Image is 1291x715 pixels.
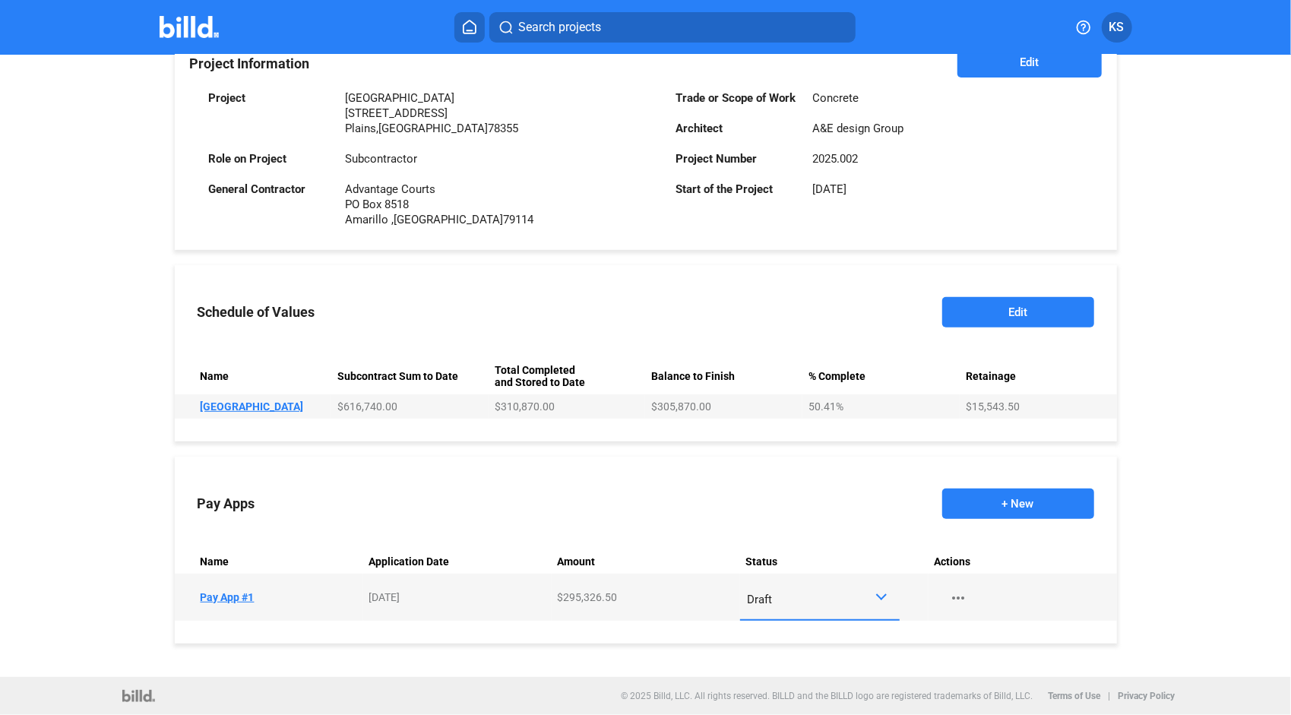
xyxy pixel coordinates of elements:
b: Privacy Policy [1118,691,1175,701]
th: Retainage [960,358,1117,394]
span: Edit [1020,55,1039,70]
th: Subcontract Sum to Date [331,358,489,394]
button: Search projects [489,12,856,43]
p: | [1108,691,1110,701]
th: Status [740,549,929,574]
span: 79114 [504,213,534,226]
div: A&E design Group [813,121,904,136]
td: [GEOGRAPHIC_DATA] [175,394,332,419]
th: Name [175,549,363,574]
td: Pay App #1 [175,574,363,621]
td: $616,740.00 [331,394,489,419]
td: [DATE] [363,574,552,621]
td: $310,870.00 [489,394,646,419]
button: KS [1102,12,1132,43]
th: Amount [552,549,740,574]
mat-icon: more_horiz [950,589,968,607]
span: Search projects [518,18,601,36]
span: [GEOGRAPHIC_DATA] [379,122,489,135]
div: PO Box 8518 [346,197,534,212]
div: General Contractor [209,182,331,197]
th: Balance to Finish [645,358,802,394]
span: KS [1109,18,1125,36]
img: Billd Company Logo [160,16,220,38]
div: [DATE] [813,182,847,197]
div: Subcontractor [346,151,418,166]
td: 50.41% [802,394,960,419]
th: % Complete [802,358,960,394]
div: Concrete [813,90,859,106]
th: Application Date [363,549,552,574]
th: Total Completed and Stored to Date [489,358,646,394]
th: Name [175,358,332,394]
div: 2025.002 [813,151,859,166]
span: [GEOGRAPHIC_DATA] [394,213,504,226]
span: 78355 [489,122,519,135]
div: [STREET_ADDRESS] [346,106,519,121]
span: Plains, [346,122,379,135]
span: Draft [748,593,773,606]
span: Project Information [190,55,310,71]
div: Project [209,90,331,106]
span: Amarillo , [346,213,394,226]
div: Advantage Courts [346,182,534,197]
button: + New [942,489,1094,519]
p: © 2025 Billd, LLC. All rights reserved. BILLD and the BILLD logo are registered trademarks of Bil... [621,691,1033,701]
div: Pay Apps [198,496,255,511]
th: Actions [929,549,1117,574]
div: Start of the Project [676,182,798,197]
button: Edit [957,47,1101,78]
button: Edit [942,297,1094,327]
div: Role on Project [209,151,331,166]
img: logo [122,690,155,702]
div: Project Number [676,151,798,166]
b: Terms of Use [1048,691,1100,701]
div: Schedule of Values [198,305,315,320]
td: $305,870.00 [645,394,802,419]
div: [GEOGRAPHIC_DATA] [346,90,519,106]
td: $295,326.50 [552,574,740,621]
td: $15,543.50 [960,394,1117,419]
div: Architect [676,121,798,136]
div: Trade or Scope of Work [676,90,798,106]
